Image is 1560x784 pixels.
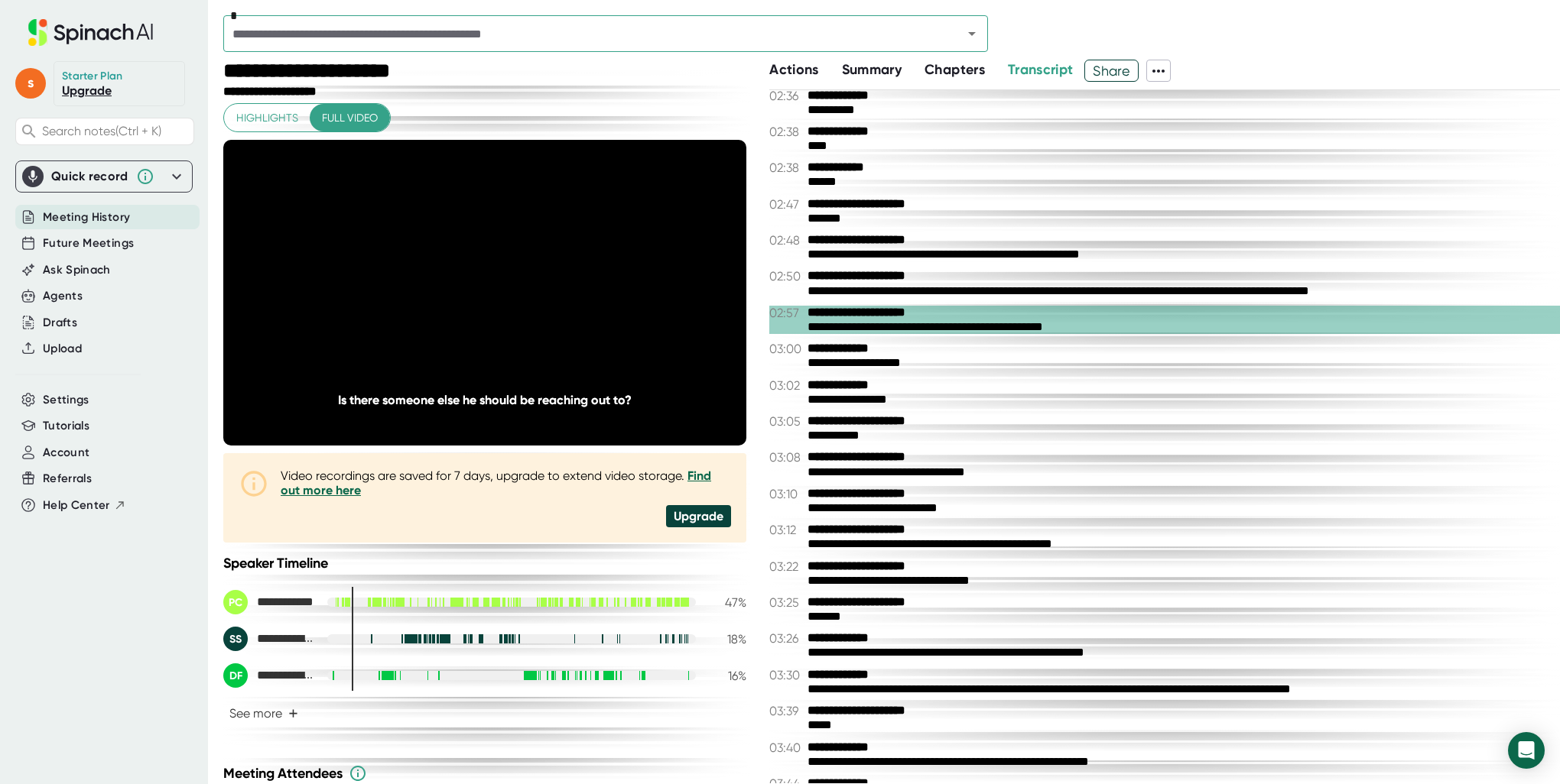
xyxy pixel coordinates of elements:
div: Speaker Timeline [223,555,746,572]
span: 03:12 [769,523,804,537]
button: Chapters [925,60,985,80]
button: Full video [310,104,390,132]
span: 02:48 [769,233,804,248]
div: Meeting Attendees [223,764,750,782]
button: Future Meetings [43,235,134,252]
span: 02:57 [769,306,804,320]
button: Ask Spinach [43,261,111,279]
span: Search notes (Ctrl + K) [42,124,161,138]
span: Help Center [43,497,110,514]
button: Share [1084,60,1139,82]
div: 18 % [708,632,746,646]
div: DF [223,663,248,688]
div: Open Intercom Messenger [1508,732,1545,769]
button: Summary [842,60,902,80]
span: + [288,708,298,720]
button: See more+ [223,700,304,727]
span: Actions [769,61,818,78]
span: 03:39 [769,704,804,718]
div: SS [223,627,248,651]
div: 16 % [708,669,746,683]
button: Settings [43,391,89,409]
a: Find out more here [281,468,711,497]
span: Summary [842,61,902,78]
div: PC [223,590,248,614]
span: 03:05 [769,414,804,429]
div: Starter Plan [62,70,123,83]
button: Account [43,444,89,462]
button: Upload [43,340,82,358]
span: 03:30 [769,668,804,682]
a: Upgrade [62,83,112,98]
span: 03:25 [769,595,804,610]
div: Quick record [22,161,186,192]
button: Drafts [43,314,77,332]
div: Upgrade [666,505,731,527]
span: 03:02 [769,378,804,393]
button: Actions [769,60,818,80]
span: 03:00 [769,342,804,356]
span: 03:08 [769,450,804,465]
span: 03:26 [769,631,804,646]
span: 02:38 [769,160,804,175]
span: Share [1085,57,1138,84]
button: Transcript [1008,60,1074,80]
span: 02:36 [769,89,804,103]
button: Tutorials [43,417,89,435]
div: 47 % [708,595,746,610]
button: Agents [43,287,83,305]
span: 02:50 [769,269,804,283]
button: Referrals [43,470,92,488]
span: 02:38 [769,125,804,139]
span: 03:40 [769,740,804,755]
span: 02:47 [769,197,804,212]
span: 03:10 [769,487,804,501]
div: Quick record [51,169,128,184]
div: Video recordings are saved for 7 days, upgrade to extend video storage. [281,468,731,497]
span: Full video [322,109,378,128]
div: Dmitry Feldman [223,663,315,688]
div: Is there someone else he should be reaching out to? [275,393,694,407]
div: Peter Custer [223,590,315,614]
span: Chapters [925,61,985,78]
button: Highlights [224,104,310,132]
button: Meeting History [43,209,130,226]
button: Open [961,23,983,44]
button: Help Center [43,497,126,514]
span: Highlights [236,109,298,128]
span: 03:22 [769,559,804,574]
span: s [15,68,46,99]
span: Transcript [1008,61,1074,78]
